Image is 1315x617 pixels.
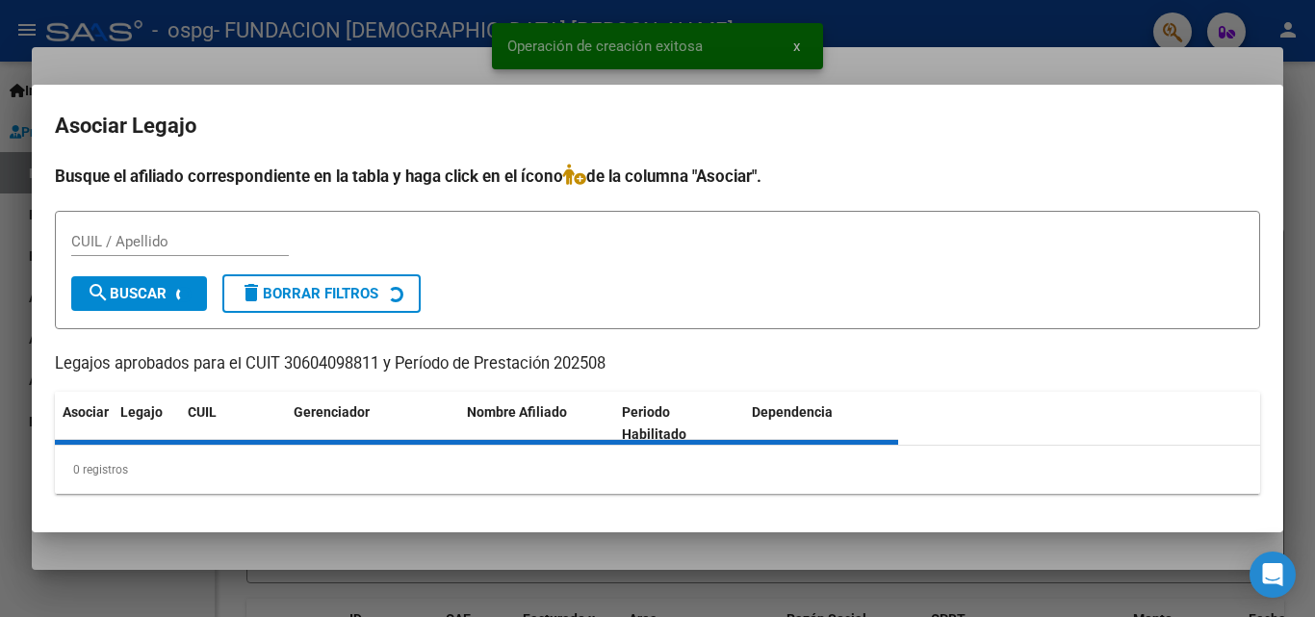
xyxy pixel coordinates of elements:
[240,285,378,302] span: Borrar Filtros
[55,108,1260,144] h2: Asociar Legajo
[120,404,163,420] span: Legajo
[240,281,263,304] mat-icon: delete
[614,392,744,455] datatable-header-cell: Periodo Habilitado
[113,392,180,455] datatable-header-cell: Legajo
[294,404,370,420] span: Gerenciador
[459,392,614,455] datatable-header-cell: Nombre Afiliado
[55,446,1260,494] div: 0 registros
[87,281,110,304] mat-icon: search
[63,404,109,420] span: Asociar
[71,276,207,311] button: Buscar
[752,404,833,420] span: Dependencia
[180,392,286,455] datatable-header-cell: CUIL
[744,392,899,455] datatable-header-cell: Dependencia
[622,404,686,442] span: Periodo Habilitado
[55,352,1260,376] p: Legajos aprobados para el CUIT 30604098811 y Período de Prestación 202508
[222,274,421,313] button: Borrar Filtros
[286,392,459,455] datatable-header-cell: Gerenciador
[55,164,1260,189] h4: Busque el afiliado correspondiente en la tabla y haga click en el ícono de la columna "Asociar".
[188,404,217,420] span: CUIL
[55,392,113,455] datatable-header-cell: Asociar
[1250,552,1296,598] div: Open Intercom Messenger
[87,285,167,302] span: Buscar
[467,404,567,420] span: Nombre Afiliado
